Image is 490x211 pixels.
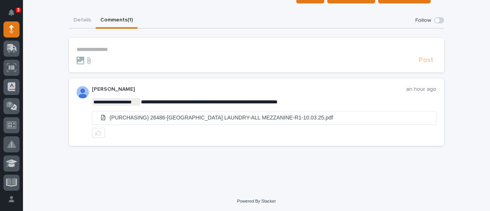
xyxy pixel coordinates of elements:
button: Post [416,56,436,65]
p: Follow [415,17,431,24]
img: AOh14GjSnsZhInYMAl2VIng-st1Md8In0uqDMk7tOoQNx6CrVl7ct0jB5IZFYVrQT5QA0cOuF6lsKrjh3sjyefAjBh-eRxfSk... [77,86,89,98]
button: Details [69,13,96,29]
a: (PURCHASING) 26486-[GEOGRAPHIC_DATA] LAUNDRY-ALL MEZZANINE-R1-10.03.25.pdf [92,111,436,124]
a: Powered By Stacker [237,199,276,203]
div: Notifications3 [10,9,20,21]
p: [PERSON_NAME] [92,86,406,93]
p: 3 [17,7,20,13]
button: like this post [92,128,105,138]
button: Notifications [3,5,20,21]
span: Post [419,56,433,65]
button: Comments (1) [96,13,137,29]
p: an hour ago [406,86,436,93]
